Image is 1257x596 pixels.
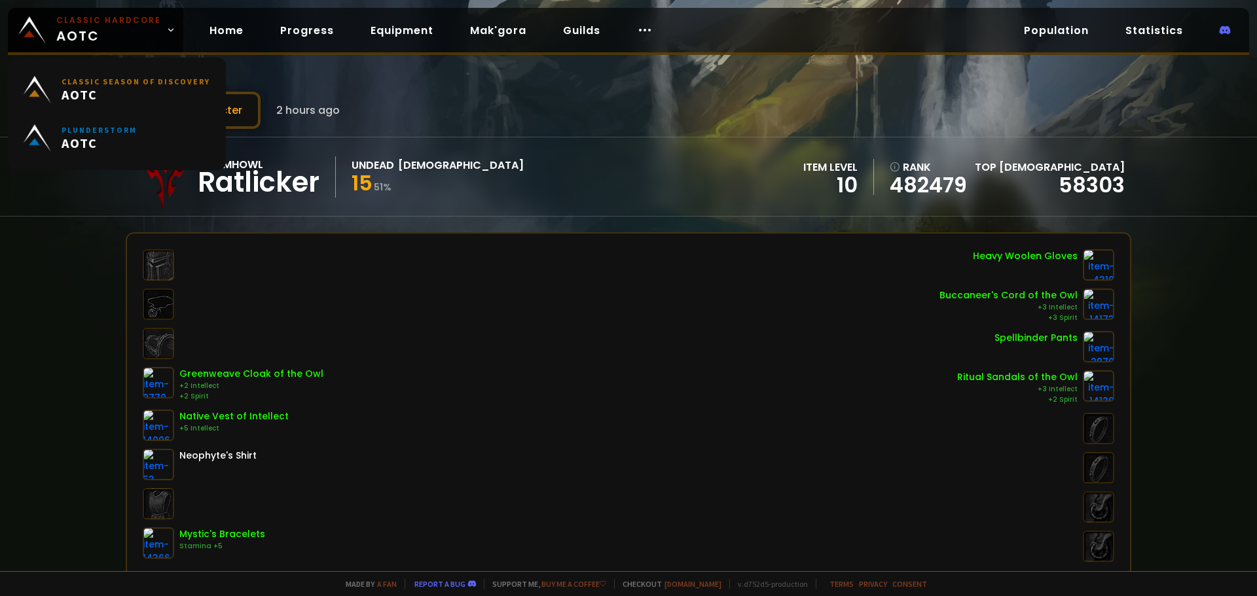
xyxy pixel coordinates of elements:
[276,102,340,118] span: 2 hours ago
[56,14,161,46] span: AOTC
[16,114,218,162] a: PlunderstormAOTC
[198,173,319,192] div: Ratlicker
[803,159,858,175] div: item level
[890,175,967,195] a: 482479
[460,17,537,44] a: Mak'gora
[414,579,465,589] a: Report a bug
[62,135,137,151] span: AOTC
[994,331,1078,345] div: Spellbinder Pants
[352,157,394,173] div: Undead
[1083,289,1114,320] img: item-14173
[143,527,174,559] img: item-14366
[179,449,257,463] div: Neophyte's Shirt
[553,17,611,44] a: Guilds
[198,156,319,173] div: Doomhowl
[484,579,606,589] span: Support me,
[892,579,927,589] a: Consent
[16,65,218,114] a: Classic Season of DiscoveryAOTC
[973,249,1078,263] div: Heavy Woolen Gloves
[890,159,967,175] div: rank
[1083,331,1114,362] img: item-2970
[859,579,887,589] a: Privacy
[614,579,721,589] span: Checkout
[541,579,606,589] a: Buy me a coffee
[62,77,210,86] small: Classic Season of Discovery
[143,449,174,480] img: item-53
[62,86,210,103] span: AOTC
[729,579,808,589] span: v. d752d5 - production
[179,423,289,434] div: +5 Intellect
[1083,249,1114,281] img: item-4310
[270,17,344,44] a: Progress
[939,302,1078,313] div: +3 Intellect
[398,157,524,173] div: [DEMOGRAPHIC_DATA]
[199,17,254,44] a: Home
[1013,17,1099,44] a: Population
[1083,370,1114,402] img: item-14129
[939,289,1078,302] div: Buccaneer's Cord of the Owl
[829,579,854,589] a: Terms
[957,394,1078,405] div: +2 Spirit
[179,541,265,552] div: Stamina +5
[8,8,183,52] a: Classic HardcoreAOTC
[999,160,1125,175] span: [DEMOGRAPHIC_DATA]
[1115,17,1193,44] a: Statistics
[179,410,289,423] div: Native Vest of Intellect
[1059,170,1125,200] a: 58303
[939,313,1078,323] div: +3 Spirit
[665,579,721,589] a: [DOMAIN_NAME]
[62,125,137,135] small: Plunderstorm
[179,391,323,402] div: +2 Spirit
[143,410,174,441] img: item-14096
[957,370,1078,384] div: Ritual Sandals of the Owl
[374,181,392,194] small: 51 %
[179,367,323,381] div: Greenweave Cloak of the Owl
[338,579,397,589] span: Made by
[957,384,1078,394] div: +3 Intellect
[352,168,373,198] span: 15
[360,17,444,44] a: Equipment
[179,527,265,541] div: Mystic's Bracelets
[56,14,161,26] small: Classic Hardcore
[803,175,858,195] div: 10
[143,367,174,398] img: item-9770
[179,381,323,391] div: +2 Intellect
[975,159,1125,175] div: Top
[377,579,397,589] a: a fan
